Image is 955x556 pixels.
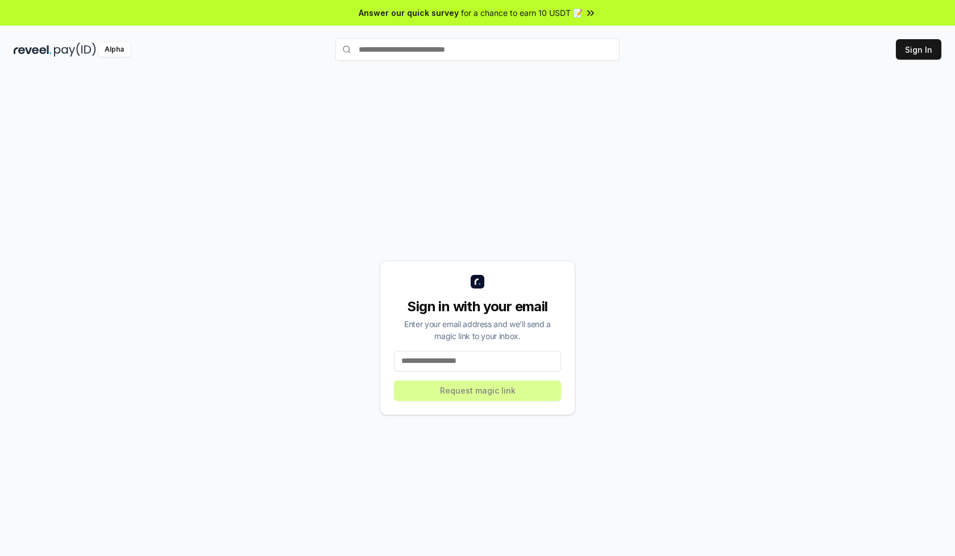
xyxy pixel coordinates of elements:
[98,43,130,57] div: Alpha
[471,275,484,289] img: logo_small
[896,39,941,60] button: Sign In
[14,43,52,57] img: reveel_dark
[461,7,583,19] span: for a chance to earn 10 USDT 📝
[54,43,96,57] img: pay_id
[394,298,561,316] div: Sign in with your email
[394,318,561,342] div: Enter your email address and we’ll send a magic link to your inbox.
[359,7,459,19] span: Answer our quick survey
